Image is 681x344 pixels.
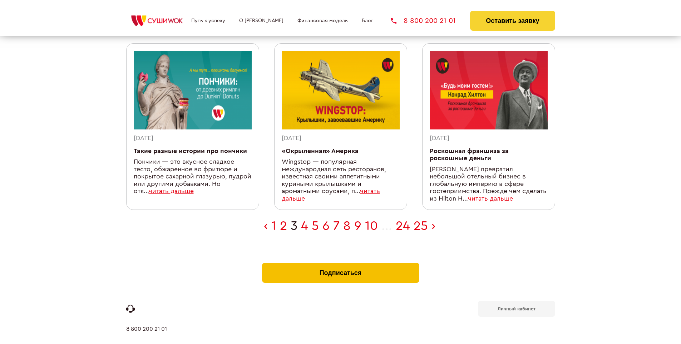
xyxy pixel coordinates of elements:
[430,166,548,203] div: [PERSON_NAME] превратил небольшой отельный бизнес в глобальную империю в сфере гостеприимства. Пр...
[282,158,400,202] div: Wingstop ― популярная международная сеть ресторанов, известная своими аппетитными куриными крылыш...
[239,18,283,24] a: О [PERSON_NAME]
[430,148,509,162] a: Роскошная франшиза за роскошные деньги
[134,135,252,142] div: [DATE]
[280,220,287,232] a: 2
[149,188,194,194] a: читать дальше
[191,18,225,24] a: Путь к успеху
[312,220,319,232] a: 5
[470,11,555,31] button: Оставить заявку
[262,263,419,283] button: Подписаться
[468,196,513,202] a: читать дальше
[365,220,378,232] a: 10
[354,220,361,232] a: 9
[430,135,548,142] div: [DATE]
[478,301,555,317] a: Личный кабинет
[333,220,340,232] a: 7
[301,220,308,232] a: 4
[391,17,456,24] a: 8 800 200 21 01
[362,18,373,24] a: Блог
[271,220,276,232] a: 1
[282,188,380,202] a: читать дальше
[431,220,435,232] a: Next »
[322,220,330,232] a: 6
[498,306,536,311] b: Личный кабинет
[414,220,428,232] a: 25
[381,220,392,232] span: ...
[396,220,410,232] a: 24
[404,17,456,24] span: 8 800 200 21 01
[282,135,400,142] div: [DATE]
[291,220,297,232] span: 3
[343,220,351,232] a: 8
[264,220,268,232] a: « Previous
[282,148,359,154] a: «Окрыленная» Америка
[134,148,247,154] a: Такие разные истории про пончики
[297,18,348,24] a: Финансовая модель
[134,158,252,195] div: Пончики — это вкусное сладкое тесто, обжаренное во фритюре и покрытое сахарной глазурью, пудрой и...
